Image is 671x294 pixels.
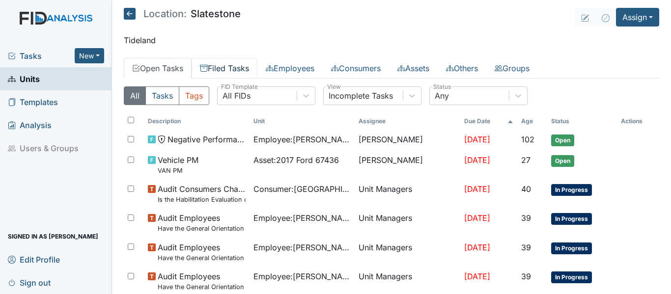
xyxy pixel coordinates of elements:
span: 27 [521,155,531,165]
div: Type filter [124,86,209,105]
span: Audit Employees Have the General Orientation and ICF Orientation forms been completed? [158,212,246,233]
span: Units [8,71,40,86]
button: All [124,86,146,105]
span: [DATE] [464,213,490,223]
span: Edit Profile [8,252,60,267]
small: Is the Habilitation Evaluation current (no more than one year old)? [158,195,246,204]
th: Assignee [355,113,460,130]
a: Tasks [8,50,75,62]
div: Any [435,90,449,102]
span: Negative Performance Review [168,134,246,145]
a: Open Tasks [124,58,192,79]
div: Incomplete Tasks [329,90,393,102]
span: Open [551,155,574,167]
span: [DATE] [464,184,490,194]
button: Tags [179,86,209,105]
span: In Progress [551,213,592,225]
small: Have the General Orientation and ICF Orientation forms been completed? [158,253,246,263]
span: Signed in as [PERSON_NAME] [8,229,98,244]
th: Toggle SortBy [144,113,250,130]
span: Employee : [PERSON_NAME] [253,212,351,224]
span: Employee : [PERSON_NAME] [253,134,351,145]
span: Vehicle PM VAN PM [158,154,198,175]
th: Toggle SortBy [250,113,355,130]
th: Toggle SortBy [460,113,517,130]
a: Others [438,58,486,79]
span: Audit Employees Have the General Orientation and ICF Orientation forms been completed? [158,270,246,292]
span: [DATE] [464,242,490,252]
span: In Progress [551,184,592,196]
button: New [75,48,104,63]
span: Analysis [8,117,52,133]
span: Employee : [PERSON_NAME] [253,270,351,282]
a: Consumers [323,58,389,79]
a: Filed Tasks [192,58,257,79]
small: Have the General Orientation and ICF Orientation forms been completed? [158,282,246,292]
button: Tasks [145,86,179,105]
span: 40 [521,184,531,194]
td: Unit Managers [355,179,460,208]
span: Consumer : [GEOGRAPHIC_DATA], [GEOGRAPHIC_DATA] [253,183,351,195]
td: Unit Managers [355,238,460,267]
small: Have the General Orientation and ICF Orientation forms been completed? [158,224,246,233]
span: Audit Employees Have the General Orientation and ICF Orientation forms been completed? [158,241,246,263]
span: 39 [521,271,531,281]
span: Open [551,134,574,146]
span: [DATE] [464,271,490,281]
span: [DATE] [464,155,490,165]
span: [DATE] [464,134,490,144]
span: Asset : 2017 Ford 67436 [253,154,339,166]
span: In Progress [551,242,592,254]
a: Employees [257,58,323,79]
td: [PERSON_NAME] [355,130,460,150]
input: Toggle All Rows Selected [128,117,134,123]
div: All FIDs [223,90,251,102]
span: 39 [521,242,531,252]
th: Toggle SortBy [547,113,617,130]
span: Sign out [8,275,51,290]
small: VAN PM [158,166,198,175]
span: 39 [521,213,531,223]
span: Employee : [PERSON_NAME] [253,241,351,253]
td: [PERSON_NAME] [355,150,460,179]
a: Groups [486,58,538,79]
a: Assets [389,58,438,79]
span: In Progress [551,271,592,283]
th: Actions [617,113,659,130]
span: Location: [143,9,187,19]
button: Assign [616,8,659,27]
h5: Slatestone [124,8,241,20]
span: Audit Consumers Charts Is the Habilitation Evaluation current (no more than one year old)? [158,183,246,204]
span: Templates [8,94,58,109]
span: 102 [521,134,534,144]
th: Toggle SortBy [517,113,548,130]
p: Tideland [124,34,659,46]
td: Unit Managers [355,208,460,237]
